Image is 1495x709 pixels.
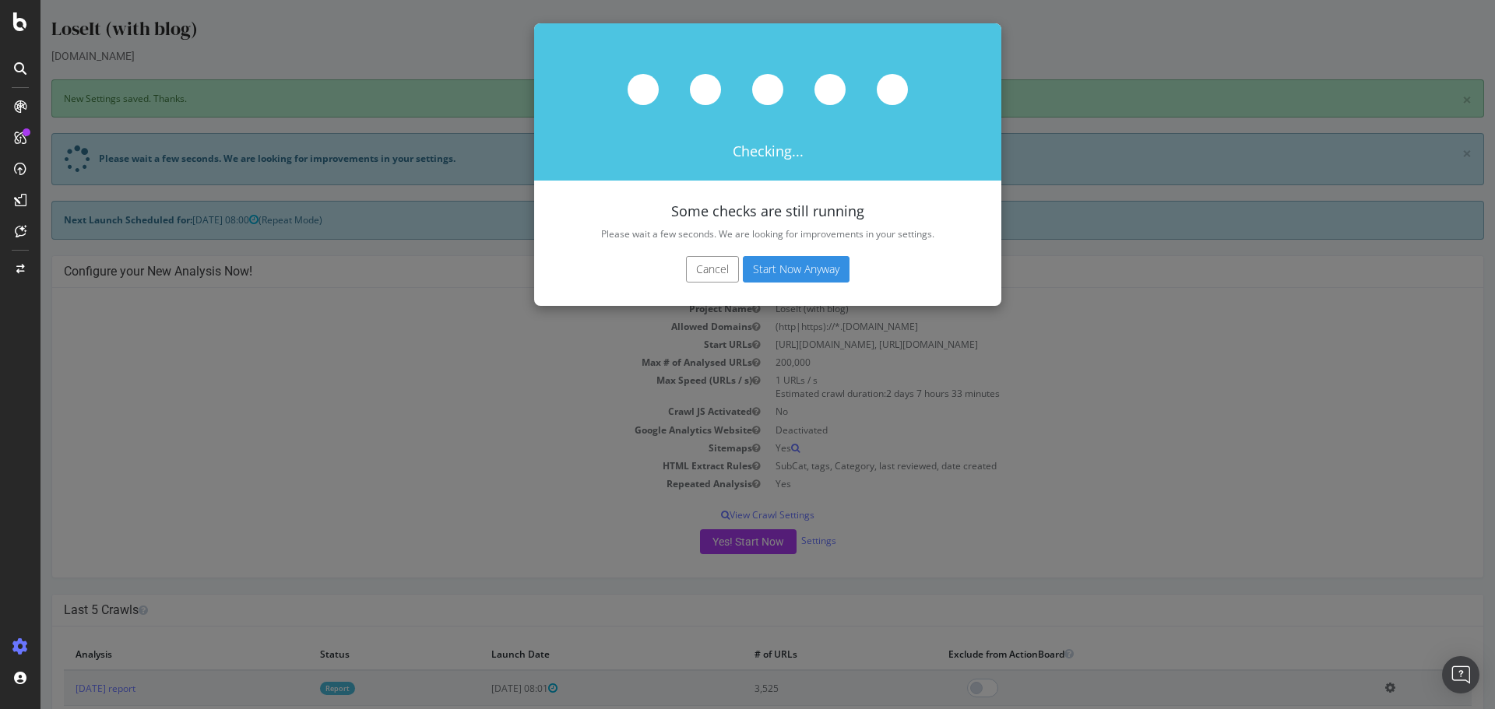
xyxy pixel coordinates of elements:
button: Cancel [645,256,698,283]
p: Please wait a few seconds. We are looking for improvements in your settings. [525,227,930,240]
h4: Some checks are still running [525,204,930,219]
button: Start Now Anyway [702,256,809,283]
div: Checking... [494,23,961,181]
div: Open Intercom Messenger [1442,656,1479,693]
